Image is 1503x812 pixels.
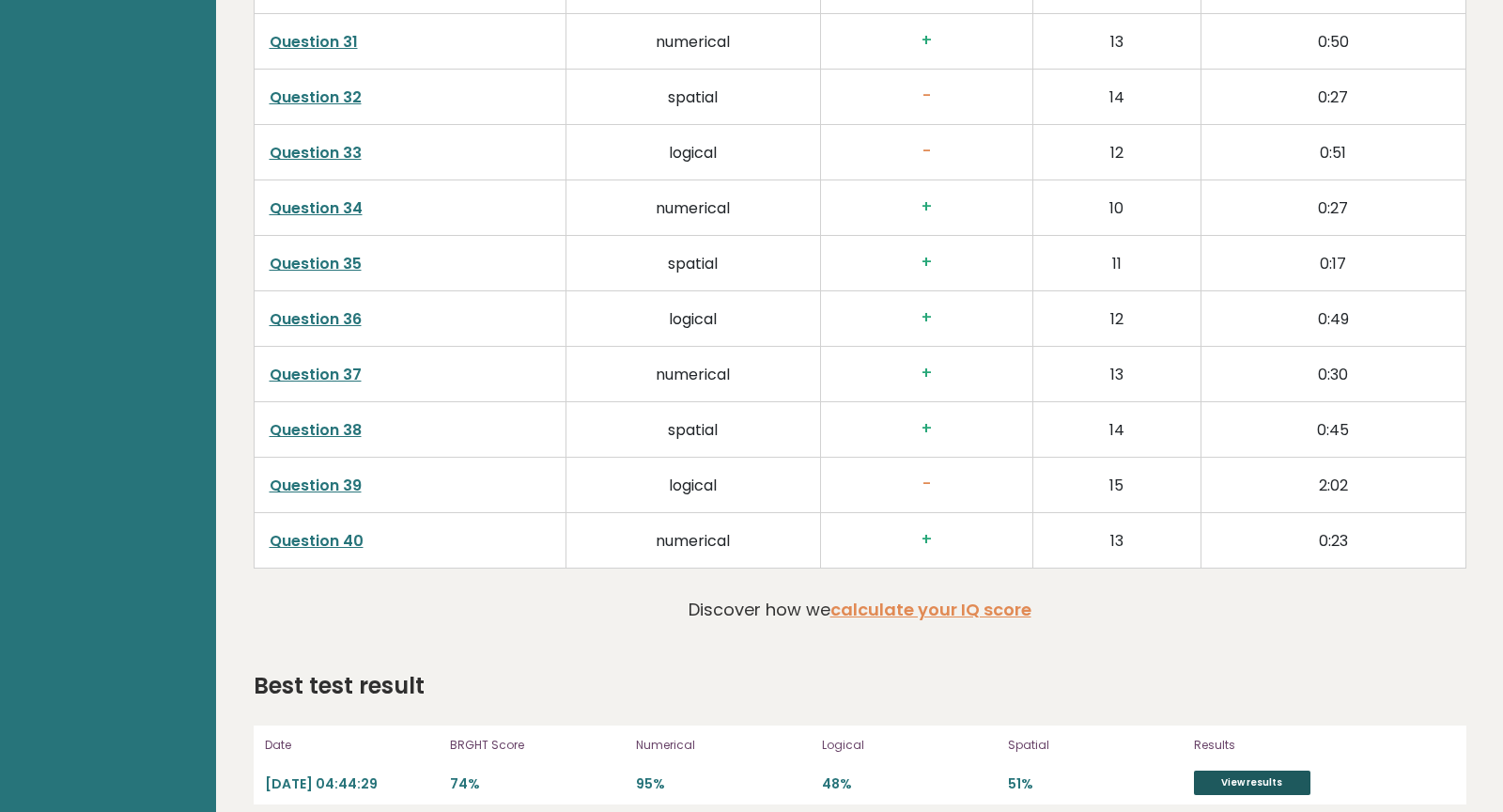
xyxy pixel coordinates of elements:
p: 74% [450,775,625,793]
a: Question 39 [270,475,362,496]
a: Question 31 [270,31,358,53]
h3: + [836,31,1017,51]
td: 2:02 [1201,458,1465,513]
p: Results [1194,737,1391,754]
td: 13 [1032,347,1201,402]
a: Question 36 [270,308,362,330]
p: [DATE] 04:44:29 [265,775,440,793]
td: 14 [1032,402,1201,458]
td: 0:30 [1201,347,1465,402]
td: logical [566,291,821,347]
h2: Best test result [254,669,425,703]
td: 0:23 [1201,513,1465,569]
p: Discover how we [689,597,1031,622]
p: Logical [822,737,997,754]
td: 11 [1032,236,1201,291]
td: logical [566,458,821,513]
h3: + [836,419,1017,439]
td: numerical [566,513,821,569]
td: 0:27 [1201,70,1465,125]
td: 0:27 [1201,180,1465,236]
td: 0:51 [1201,125,1465,180]
p: BRGHT Score [450,737,625,754]
a: Question 37 [270,364,362,385]
h3: + [836,530,1017,550]
h3: + [836,253,1017,273]
a: Question 35 [270,253,362,274]
td: 10 [1032,180,1201,236]
h3: + [836,197,1017,217]
p: Spatial [1008,737,1183,754]
td: 12 [1032,291,1201,347]
p: Date [265,737,440,754]
a: Question 32 [270,86,362,108]
h3: - [836,86,1017,106]
td: 12 [1032,125,1201,180]
td: logical [566,125,821,180]
h3: + [836,308,1017,328]
a: calculate your IQ score [830,598,1031,621]
td: numerical [566,180,821,236]
a: Question 40 [270,530,364,552]
td: spatial [566,236,821,291]
td: numerical [566,347,821,402]
h3: - [836,142,1017,162]
td: 13 [1032,14,1201,70]
a: Question 34 [270,197,363,219]
h3: - [836,475,1017,494]
p: Numerical [636,737,811,754]
td: 0:17 [1201,236,1465,291]
p: 51% [1008,775,1183,793]
td: spatial [566,402,821,458]
h3: + [836,364,1017,383]
td: spatial [566,70,821,125]
td: 13 [1032,513,1201,569]
a: Question 38 [270,419,362,441]
td: 0:45 [1201,402,1465,458]
td: numerical [566,14,821,70]
p: 48% [822,775,997,793]
a: Question 33 [270,142,362,164]
td: 14 [1032,70,1201,125]
td: 15 [1032,458,1201,513]
td: 0:50 [1201,14,1465,70]
a: View results [1194,771,1310,795]
p: 95% [636,775,811,793]
td: 0:49 [1201,291,1465,347]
